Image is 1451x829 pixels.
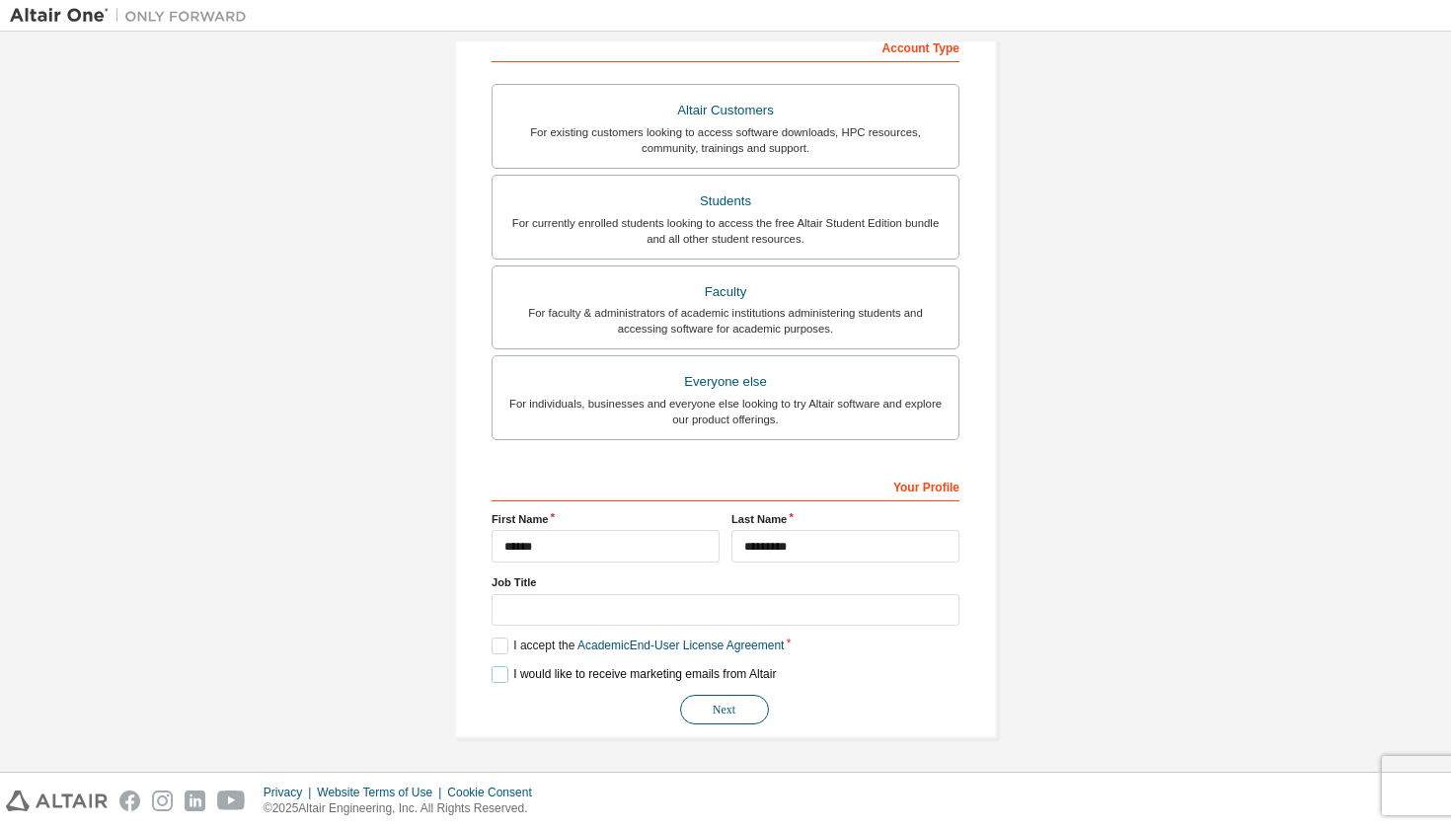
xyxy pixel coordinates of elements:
div: Cookie Consent [447,785,543,800]
div: Altair Customers [504,97,947,124]
div: Privacy [264,785,317,800]
label: I accept the [492,638,784,654]
div: Website Terms of Use [317,785,447,800]
div: For individuals, businesses and everyone else looking to try Altair software and explore our prod... [504,396,947,427]
div: Your Profile [492,470,959,501]
div: Everyone else [504,368,947,396]
a: Academic End-User License Agreement [577,639,784,652]
img: facebook.svg [119,791,140,811]
div: Faculty [504,278,947,306]
img: linkedin.svg [185,791,205,811]
img: altair_logo.svg [6,791,108,811]
label: First Name [492,511,720,527]
img: Altair One [10,6,257,26]
img: instagram.svg [152,791,173,811]
div: For existing customers looking to access software downloads, HPC resources, community, trainings ... [504,124,947,156]
label: I would like to receive marketing emails from Altair [492,666,776,683]
div: For currently enrolled students looking to access the free Altair Student Edition bundle and all ... [504,215,947,247]
img: youtube.svg [217,791,246,811]
p: © 2025 Altair Engineering, Inc. All Rights Reserved. [264,800,544,817]
label: Job Title [492,574,959,590]
div: For faculty & administrators of academic institutions administering students and accessing softwa... [504,305,947,337]
div: Students [504,188,947,215]
label: Last Name [731,511,959,527]
button: Next [680,695,769,724]
div: Account Type [492,31,959,62]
